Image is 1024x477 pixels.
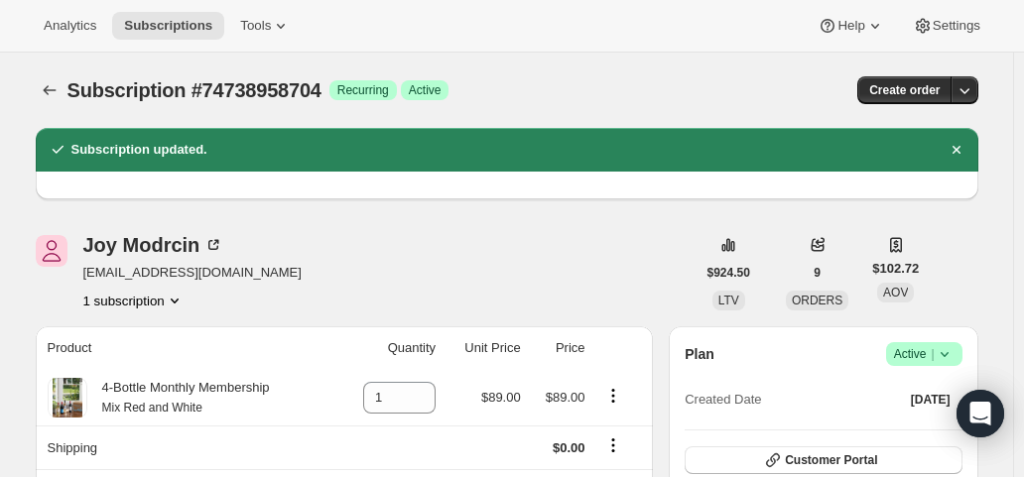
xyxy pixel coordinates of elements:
th: Quantity [336,326,442,370]
th: Price [527,326,591,370]
button: Product actions [83,291,185,310]
span: Subscription #74738958704 [67,79,321,101]
div: 4-Bottle Monthly Membership [87,378,270,417]
button: Shipping actions [597,434,629,456]
span: Created Date [685,390,761,410]
th: Shipping [36,425,336,469]
h2: Plan [685,344,714,364]
span: Active [894,344,955,364]
button: Help [806,12,896,40]
span: $924.50 [707,265,750,281]
span: $89.00 [481,390,521,405]
button: Subscriptions [112,12,224,40]
span: Settings [933,18,980,34]
button: [DATE] [899,386,962,414]
button: 9 [802,259,832,287]
button: Analytics [32,12,108,40]
span: | [931,346,934,362]
span: Joy Modrcin [36,235,67,267]
span: [DATE] [911,392,951,408]
span: Tools [240,18,271,34]
small: Mix Red and White [102,401,202,415]
span: $102.72 [872,259,919,279]
button: $924.50 [696,259,762,287]
button: Create order [857,76,952,104]
span: Customer Portal [785,452,877,468]
span: [EMAIL_ADDRESS][DOMAIN_NAME] [83,263,302,283]
th: Unit Price [442,326,527,370]
span: ORDERS [792,294,842,307]
button: Settings [901,12,992,40]
button: Product actions [597,385,629,407]
span: Recurring [337,82,389,98]
span: AOV [883,286,908,299]
span: Subscriptions [124,18,212,34]
span: Active [409,82,442,98]
button: Dismiss notification [943,136,970,164]
h2: Subscription updated. [71,140,207,160]
span: Create order [869,82,940,98]
span: Help [837,18,864,34]
div: Joy Modrcin [83,235,224,255]
button: Tools [228,12,303,40]
th: Product [36,326,336,370]
div: Open Intercom Messenger [957,390,1004,437]
button: Customer Portal [685,446,961,474]
span: LTV [718,294,739,307]
span: 9 [814,265,821,281]
button: Subscriptions [36,76,64,104]
span: Analytics [44,18,96,34]
span: $89.00 [546,390,585,405]
span: $0.00 [553,440,585,455]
